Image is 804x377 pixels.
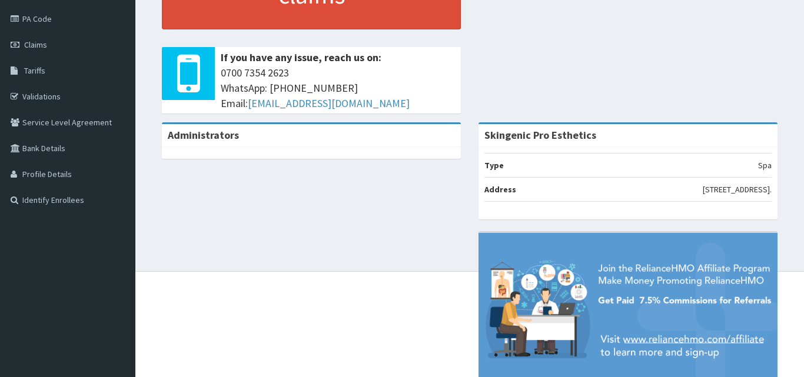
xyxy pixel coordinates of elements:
span: Claims [24,39,47,50]
b: Address [484,184,516,195]
b: Type [484,160,504,171]
b: Administrators [168,128,239,142]
span: Tariffs [24,65,45,76]
a: [EMAIL_ADDRESS][DOMAIN_NAME] [248,96,410,110]
b: If you have any issue, reach us on: [221,51,381,64]
span: 0700 7354 2623 WhatsApp: [PHONE_NUMBER] Email: [221,65,455,111]
strong: Skingenic Pro Esthetics [484,128,596,142]
p: Spa [758,159,772,171]
p: [STREET_ADDRESS]. [703,184,772,195]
